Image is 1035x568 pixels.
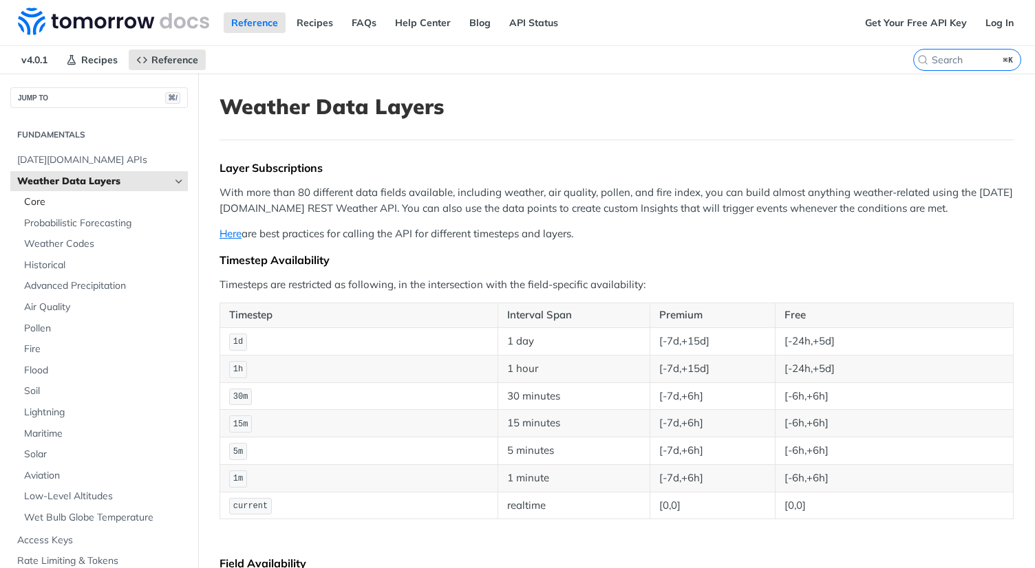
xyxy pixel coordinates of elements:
[387,12,458,33] a: Help Center
[173,176,184,187] button: Hide subpages for Weather Data Layers
[17,318,188,339] a: Pollen
[17,255,188,276] a: Historical
[289,12,341,33] a: Recipes
[10,129,188,141] h2: Fundamentals
[776,327,1014,355] td: [-24h,+5d]
[17,339,188,360] a: Fire
[233,447,243,457] span: 5m
[58,50,125,70] a: Recipes
[129,50,206,70] a: Reference
[165,92,180,104] span: ⌘/
[650,437,776,465] td: [-7d,+6h]
[17,507,188,528] a: Wet Bulb Globe Temperature
[17,192,188,212] a: Core
[462,12,498,33] a: Blog
[233,501,268,511] span: current
[17,554,184,568] span: Rate Limiting & Tokens
[220,185,1014,216] p: With more than 80 different data fields available, including weather, air quality, pollen, and fi...
[10,87,188,108] button: JUMP TO⌘/
[17,466,188,486] a: Aviation
[81,54,118,66] span: Recipes
[917,54,928,65] svg: Search
[24,448,184,461] span: Solar
[498,437,650,465] td: 5 minutes
[498,492,650,519] td: realtime
[220,94,1014,119] h1: Weather Data Layers
[233,474,243,483] span: 1m
[233,419,248,429] span: 15m
[224,12,286,33] a: Reference
[776,492,1014,519] td: [0,0]
[233,364,243,374] span: 1h
[17,175,170,188] span: Weather Data Layers
[24,511,184,525] span: Wet Bulb Globe Temperature
[344,12,384,33] a: FAQs
[24,237,184,251] span: Weather Codes
[24,301,184,314] span: Air Quality
[978,12,1021,33] a: Log In
[498,355,650,382] td: 1 hour
[24,195,184,209] span: Core
[650,355,776,382] td: [-7d,+15d]
[498,410,650,437] td: 15 minutes
[24,279,184,293] span: Advanced Precipitation
[24,406,184,419] span: Lightning
[220,303,498,328] th: Timestep
[776,355,1014,382] td: [-24h,+5d]
[220,227,242,240] a: Here
[24,427,184,441] span: Maritime
[1000,53,1017,67] kbd: ⌘K
[220,277,1014,293] p: Timesteps are restricted as following, in the intersection with the field-specific availability:
[650,303,776,328] th: Premium
[498,382,650,410] td: 30 minutes
[24,259,184,272] span: Historical
[24,469,184,483] span: Aviation
[857,12,974,33] a: Get Your Free API Key
[10,530,188,551] a: Access Keys
[233,337,243,347] span: 1d
[650,327,776,355] td: [-7d,+15d]
[17,381,188,402] a: Soil
[220,226,1014,242] p: are best practices for calling the API for different timesteps and layers.
[24,364,184,378] span: Flood
[17,402,188,423] a: Lightning
[220,161,1014,175] div: Layer Subscriptions
[233,392,248,402] span: 30m
[498,303,650,328] th: Interval Span
[17,276,188,296] a: Advanced Precipitation
[17,424,188,444] a: Maritime
[776,437,1014,465] td: [-6h,+6h]
[17,213,188,234] a: Probabilistic Forecasting
[24,217,184,230] span: Probabilistic Forecasting
[498,464,650,492] td: 1 minute
[776,382,1014,410] td: [-6h,+6h]
[17,444,188,465] a: Solar
[502,12,566,33] a: API Status
[498,327,650,355] td: 1 day
[650,410,776,437] td: [-7d,+6h]
[776,303,1014,328] th: Free
[17,153,184,167] span: [DATE][DOMAIN_NAME] APIs
[14,50,55,70] span: v4.0.1
[10,150,188,171] a: [DATE][DOMAIN_NAME] APIs
[24,384,184,398] span: Soil
[18,8,209,35] img: Tomorrow.io Weather API Docs
[17,297,188,318] a: Air Quality
[10,171,188,192] a: Weather Data LayersHide subpages for Weather Data Layers
[17,360,188,381] a: Flood
[17,234,188,254] a: Weather Codes
[151,54,198,66] span: Reference
[24,322,184,336] span: Pollen
[650,464,776,492] td: [-7d,+6h]
[650,492,776,519] td: [0,0]
[776,410,1014,437] td: [-6h,+6h]
[776,464,1014,492] td: [-6h,+6h]
[17,486,188,507] a: Low-Level Altitudes
[24,490,184,503] span: Low-Level Altitudes
[650,382,776,410] td: [-7d,+6h]
[220,253,1014,267] div: Timestep Availability
[17,534,184,547] span: Access Keys
[24,342,184,356] span: Fire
